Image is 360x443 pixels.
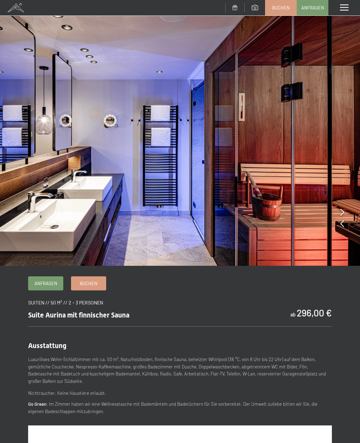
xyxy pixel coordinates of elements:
[28,400,332,415] p: : Im Zimmer haben wir eine Wellnesstasche mit Bademänteln und Badetüchern für Sie vorbereitet. De...
[28,356,332,385] p: Luxuriöses Wohn-Schlafzimmer mit ca. 50 m², Naturholzboden, finnische Sauna, beheizter Whirlpool ...
[290,312,296,317] span: ab
[28,401,46,407] strong: Go Green
[301,5,324,11] span: Anfragen
[28,311,129,319] span: Suite Aurina mit finnischer Sauna
[28,277,63,290] a: Anfragen
[34,280,57,287] span: Anfragen
[28,390,332,397] p: Nichtraucher. Keine Haustiere erlaubt.
[28,341,66,350] span: Ausstattung
[297,0,328,15] a: Anfragen
[28,300,103,306] span: Suiten // 50 m² // 2 - 3 Personen
[297,307,332,318] b: 296,00 €
[265,0,296,15] a: Buchen
[71,277,106,290] a: Buchen
[80,280,97,287] span: Buchen
[272,5,290,11] span: Buchen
